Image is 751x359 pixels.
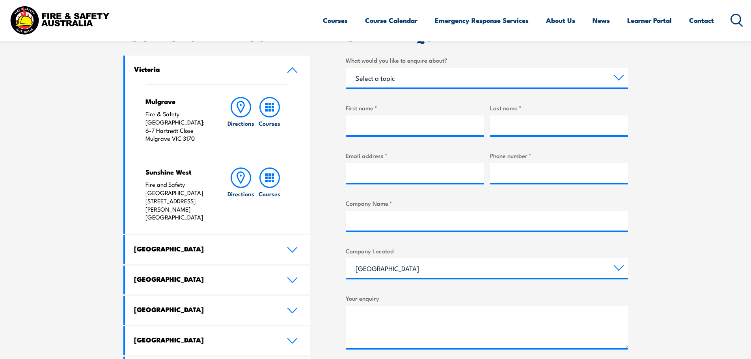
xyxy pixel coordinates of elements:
[689,10,714,31] a: Contact
[546,10,575,31] a: About Us
[323,10,348,31] a: Courses
[490,151,628,160] label: Phone number
[145,97,211,106] h4: Mulgrave
[346,30,628,41] h2: ONLINE ENQUIRY
[255,167,284,221] a: Courses
[125,326,310,355] a: [GEOGRAPHIC_DATA]
[435,10,529,31] a: Emergency Response Services
[125,296,310,325] a: [GEOGRAPHIC_DATA]
[346,199,628,208] label: Company Name
[134,244,275,253] h4: [GEOGRAPHIC_DATA]
[145,167,211,176] h4: Sunshine West
[123,30,310,41] h2: LOCATIONS NEAR YOU
[259,119,280,127] h6: Courses
[259,190,280,198] h6: Courses
[125,266,310,294] a: [GEOGRAPHIC_DATA]
[346,294,628,303] label: Your enquiry
[346,246,628,255] label: Company Located
[627,10,672,31] a: Learner Portal
[227,167,255,221] a: Directions
[134,275,275,283] h4: [GEOGRAPHIC_DATA]
[593,10,610,31] a: News
[255,97,284,143] a: Courses
[346,56,628,65] label: What would you like to enquire about?
[134,335,275,344] h4: [GEOGRAPHIC_DATA]
[125,56,310,84] a: Victoria
[227,119,254,127] h6: Directions
[227,190,254,198] h6: Directions
[145,180,211,221] p: Fire and Safety [GEOGRAPHIC_DATA] [STREET_ADDRESS][PERSON_NAME] [GEOGRAPHIC_DATA]
[490,103,628,112] label: Last name
[134,65,275,73] h4: Victoria
[134,305,275,314] h4: [GEOGRAPHIC_DATA]
[227,97,255,143] a: Directions
[125,235,310,264] a: [GEOGRAPHIC_DATA]
[365,10,417,31] a: Course Calendar
[346,151,484,160] label: Email address
[145,110,211,143] p: Fire & Safety [GEOGRAPHIC_DATA]: 6-7 Hartnett Close Mulgrave VIC 3170
[346,103,484,112] label: First name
